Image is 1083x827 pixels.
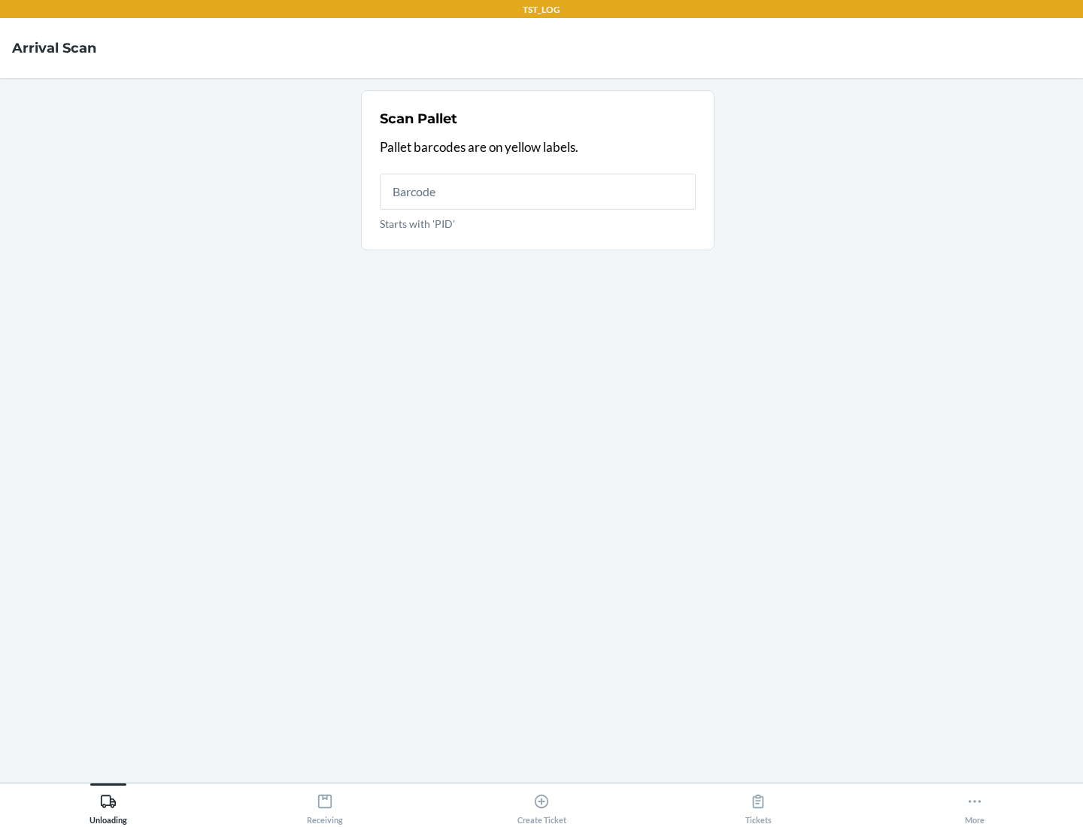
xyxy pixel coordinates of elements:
[380,216,696,232] p: Starts with 'PID'
[745,787,772,825] div: Tickets
[89,787,127,825] div: Unloading
[965,787,984,825] div: More
[380,174,696,210] input: Starts with 'PID'
[380,138,696,157] p: Pallet barcodes are on yellow labels.
[12,38,96,58] h4: Arrival Scan
[650,783,866,825] button: Tickets
[433,783,650,825] button: Create Ticket
[517,787,566,825] div: Create Ticket
[307,787,343,825] div: Receiving
[380,109,457,129] h2: Scan Pallet
[523,3,560,17] p: TST_LOG
[217,783,433,825] button: Receiving
[866,783,1083,825] button: More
